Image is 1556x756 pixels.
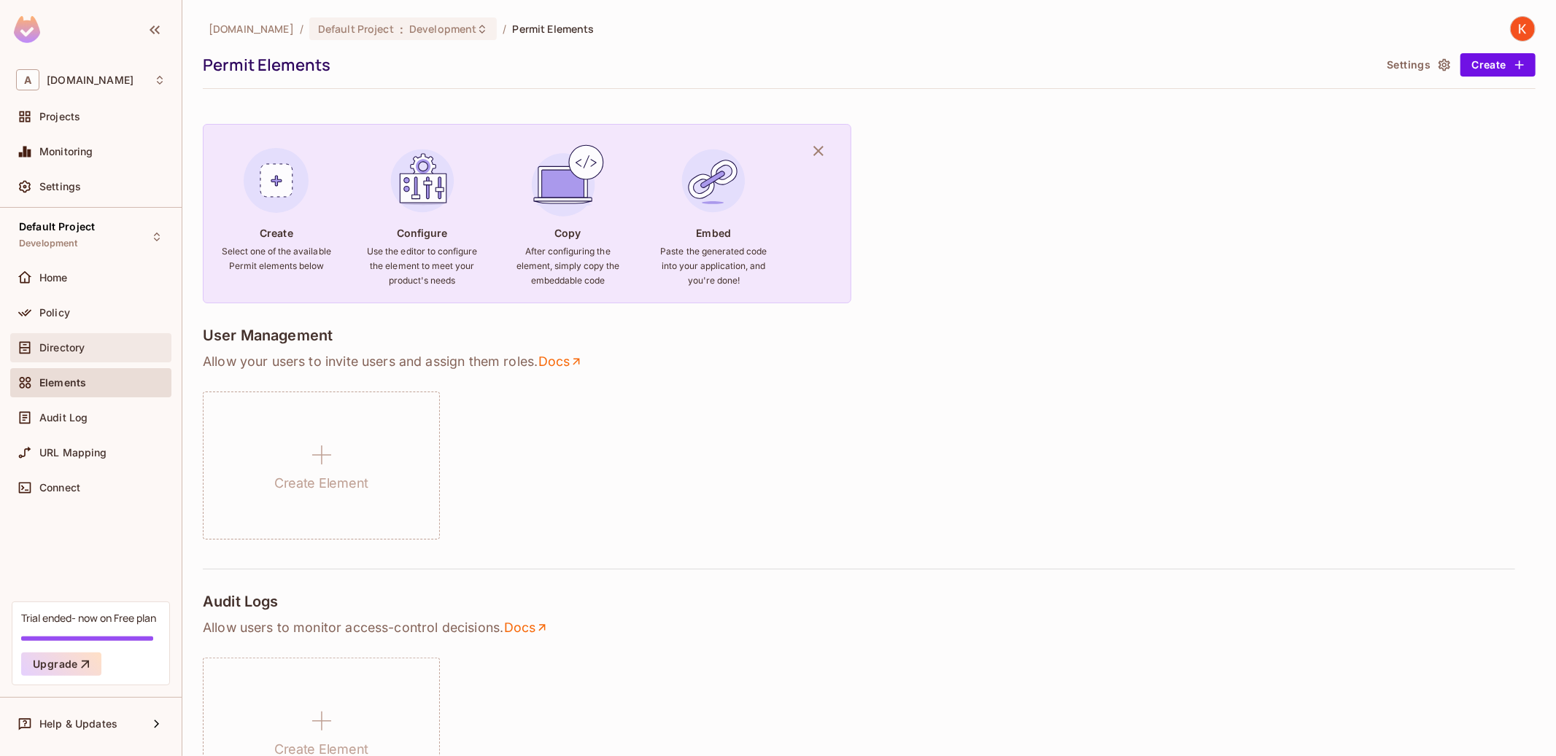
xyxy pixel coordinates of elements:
img: Embed Element [674,141,753,220]
h6: Select one of the available Permit elements below [221,244,332,273]
h4: User Management [203,327,333,344]
span: Policy [39,307,70,319]
span: Monitoring [39,146,93,157]
span: Projects [39,111,80,122]
div: Trial ended- now on Free plan [21,611,156,625]
h4: Create [260,226,293,240]
h6: After configuring the element, simply copy the embeddable code [512,244,623,288]
img: Khiết Cao Thanh [1511,17,1535,41]
span: A [16,69,39,90]
button: Settings [1381,53,1454,77]
img: Copy Element [528,141,607,220]
span: Default Project [19,221,95,233]
span: : [399,23,404,35]
span: Audit Log [39,412,88,424]
img: SReyMgAAAABJRU5ErkJggg== [14,16,40,43]
span: Help & Updates [39,718,117,730]
h4: Copy [554,226,581,240]
li: / [300,22,303,36]
h4: Embed [697,226,732,240]
img: Configure Element [383,141,462,220]
button: Upgrade [21,652,101,676]
h4: Audit Logs [203,593,279,610]
h4: Configure [397,226,448,240]
span: the active workspace [209,22,294,36]
div: Permit Elements [203,54,1374,76]
span: Permit Elements [513,22,595,36]
button: Create [1460,53,1536,77]
span: Workspace: ahamove.com [47,74,133,86]
span: Directory [39,342,85,354]
span: URL Mapping [39,447,107,459]
span: Development [409,22,476,36]
span: Connect [39,482,80,494]
p: Allow your users to invite users and assign them roles . [203,353,1536,370]
span: Default Project [318,22,394,36]
li: / [503,22,506,36]
span: Elements [39,377,86,389]
h1: Create Element [274,472,368,494]
a: Docs [503,619,549,636]
img: Create Element [237,141,316,220]
h6: Paste the generated code into your application, and you're done! [658,244,769,288]
span: Settings [39,181,81,192]
a: Docs [538,353,584,370]
span: Home [39,272,68,284]
p: Allow users to monitor access-control decisions . [203,619,1536,636]
h6: Use the editor to configure the element to meet your product's needs [367,244,478,288]
span: Development [19,238,78,249]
